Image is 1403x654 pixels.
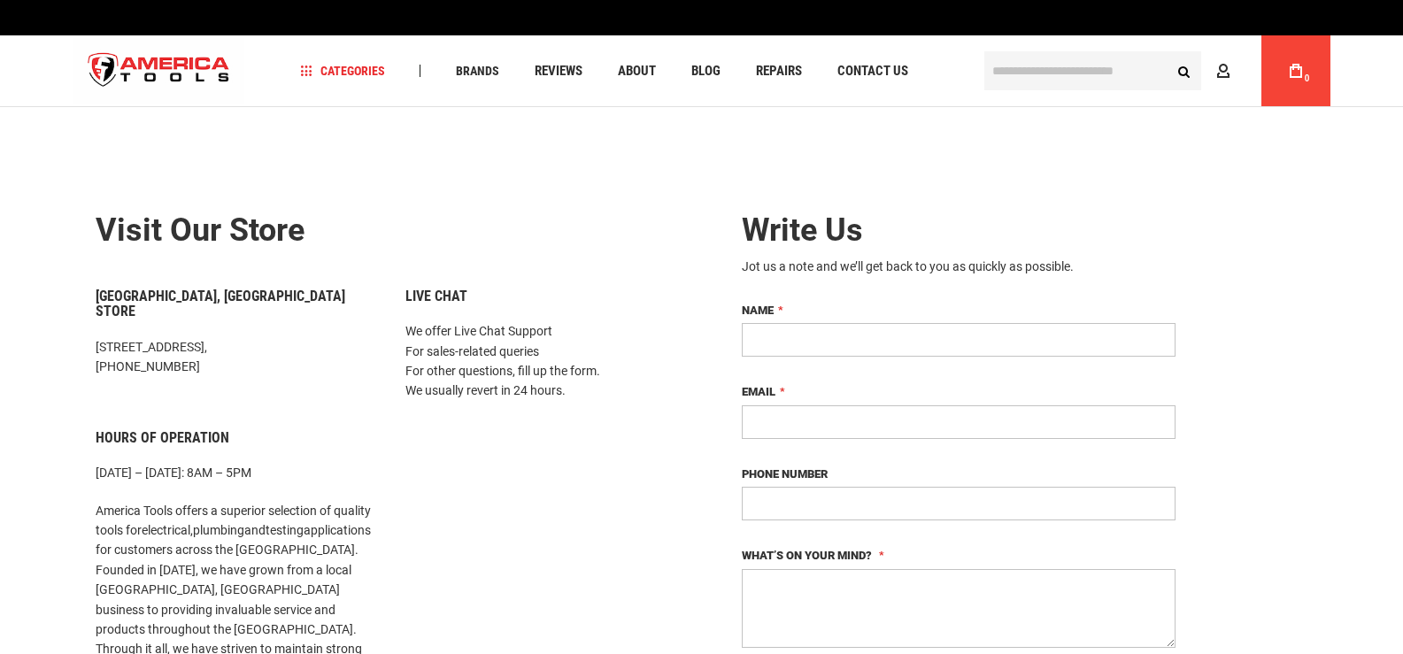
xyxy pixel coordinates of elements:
a: testing [266,523,304,537]
a: Brands [448,59,507,83]
p: [STREET_ADDRESS], [PHONE_NUMBER] [96,337,379,377]
p: [DATE] – [DATE]: 8AM – 5PM [96,463,379,482]
span: Write Us [742,212,863,249]
span: Email [742,385,775,398]
a: Repairs [748,59,810,83]
a: About [610,59,664,83]
a: Contact Us [829,59,916,83]
span: Blog [691,65,721,78]
a: electrical [142,523,190,537]
h6: Live Chat [405,289,689,304]
img: America Tools [73,38,245,104]
h6: Hours of Operation [96,430,379,446]
a: Categories [292,59,393,83]
span: Name [742,304,774,317]
span: Brands [456,65,499,77]
a: 0 [1279,35,1313,106]
button: Search [1168,54,1201,88]
a: Reviews [527,59,590,83]
h2: Visit our store [96,213,689,249]
a: store logo [73,38,245,104]
span: About [618,65,656,78]
p: We offer Live Chat Support For sales-related queries For other questions, fill up the form. We us... [405,321,689,401]
a: Blog [683,59,728,83]
h6: [GEOGRAPHIC_DATA], [GEOGRAPHIC_DATA] Store [96,289,379,319]
span: What’s on your mind? [742,549,872,562]
span: Contact Us [837,65,908,78]
div: Jot us a note and we’ll get back to you as quickly as possible. [742,258,1176,275]
span: Reviews [535,65,582,78]
a: plumbing [193,523,244,537]
span: 0 [1305,73,1310,83]
span: Phone Number [742,467,828,481]
span: Categories [300,65,385,77]
span: Repairs [756,65,802,78]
